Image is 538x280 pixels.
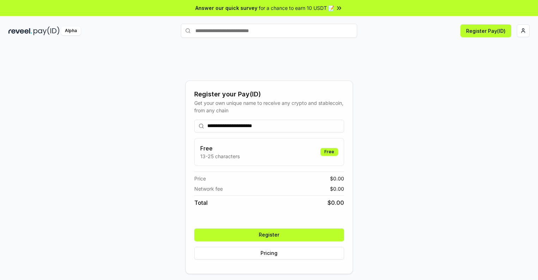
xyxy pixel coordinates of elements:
[320,148,338,156] div: Free
[259,4,334,12] span: for a chance to earn 10 USDT 📝
[330,175,344,182] span: $ 0.00
[195,4,257,12] span: Answer our quick survey
[200,153,240,160] p: 13-25 characters
[200,144,240,153] h3: Free
[194,247,344,260] button: Pricing
[194,228,344,241] button: Register
[8,26,32,35] img: reveel_dark
[194,185,223,192] span: Network fee
[194,99,344,114] div: Get your own unique name to receive any crypto and stablecoin, from any chain
[460,24,511,37] button: Register Pay(ID)
[330,185,344,192] span: $ 0.00
[194,175,206,182] span: Price
[328,198,344,207] span: $ 0.00
[194,89,344,99] div: Register your Pay(ID)
[61,26,81,35] div: Alpha
[33,26,60,35] img: pay_id
[194,198,208,207] span: Total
